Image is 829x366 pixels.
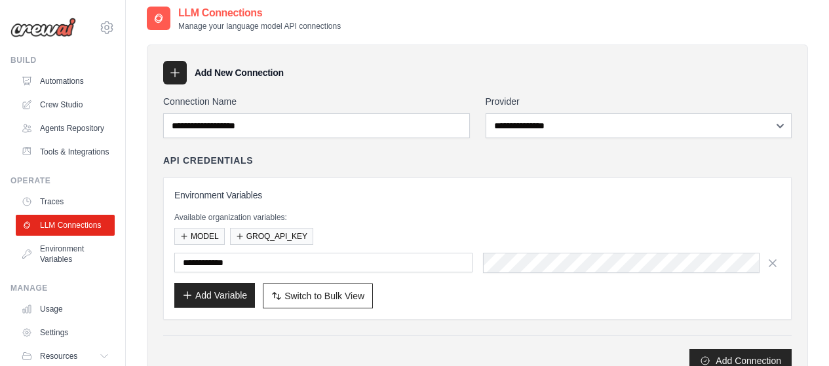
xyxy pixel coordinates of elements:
a: LLM Connections [16,215,115,236]
span: Resources [40,351,77,361]
h3: Environment Variables [174,189,781,202]
div: Build [10,55,115,65]
label: Connection Name [163,95,470,108]
a: Agents Repository [16,118,115,139]
button: GROQ_API_KEY [230,228,313,245]
a: Usage [16,299,115,320]
span: Switch to Bulk View [284,289,364,302]
p: Manage your language model API connections [178,21,341,31]
h2: LLM Connections [178,5,341,21]
a: Automations [16,71,115,92]
a: Tools & Integrations [16,141,115,162]
a: Settings [16,322,115,343]
label: Provider [486,95,792,108]
button: Switch to Bulk View [263,284,373,308]
div: Operate [10,175,115,186]
a: Crew Studio [16,94,115,115]
h3: Add New Connection [195,66,284,79]
button: MODEL [174,228,225,245]
a: Traces [16,191,115,212]
a: Environment Variables [16,238,115,270]
div: Manage [10,283,115,293]
img: Logo [10,18,76,37]
button: Add Variable [174,283,255,308]
p: Available organization variables: [174,212,781,223]
h4: API Credentials [163,154,253,167]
